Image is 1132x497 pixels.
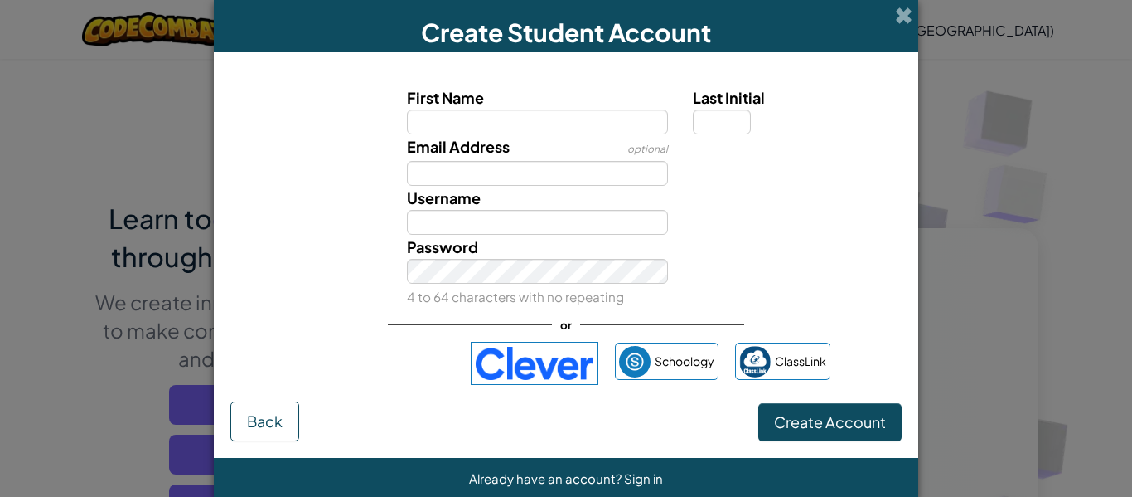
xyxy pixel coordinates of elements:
span: Email Address [407,137,510,156]
span: Schoology [655,349,714,373]
img: schoology.png [619,346,651,378]
small: 4 to 64 characters with no repeating [407,289,624,305]
span: Create Student Account [421,17,711,48]
span: Username [407,188,481,207]
span: First Name [407,88,484,107]
span: ClassLink [775,349,826,373]
span: Create Account [774,412,886,431]
span: Password [407,237,478,256]
span: Last Initial [693,88,765,107]
img: clever-logo-blue.png [471,342,598,385]
img: classlink-logo-small.png [739,346,771,378]
span: Already have an account? [469,470,624,486]
button: Create Account [758,403,902,441]
a: Sign in [624,470,663,486]
span: optional [627,143,668,155]
span: or [552,313,580,337]
button: Back [230,402,299,441]
span: Back [247,412,283,431]
iframe: Sign in with Google Button [293,345,462,382]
